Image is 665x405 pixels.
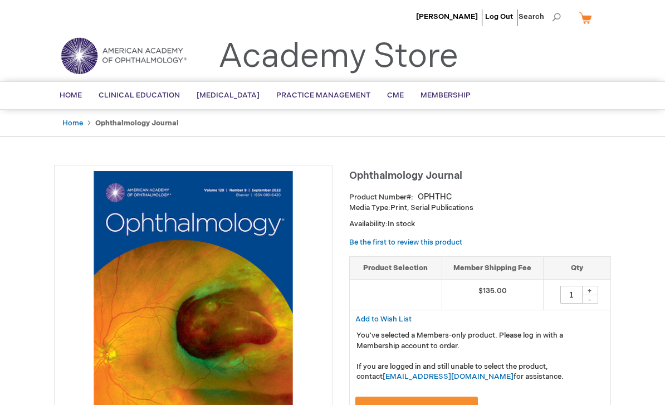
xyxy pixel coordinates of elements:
[442,280,543,310] td: $135.00
[543,256,610,280] th: Qty
[62,119,83,128] a: Home
[95,119,179,128] strong: Ophthalmology Journal
[355,314,412,324] a: Add to Wish List
[350,256,442,280] th: Product Selection
[349,203,611,213] p: Print, Serial Publications
[387,91,404,100] span: CME
[276,91,370,100] span: Practice Management
[560,286,583,304] input: Qty
[349,203,390,212] strong: Media Type:
[349,170,462,182] span: Ophthalmology Journal
[388,219,415,228] span: In stock
[416,12,478,21] a: [PERSON_NAME]
[485,12,513,21] a: Log Out
[519,6,561,28] span: Search
[420,91,471,100] span: Membership
[60,91,82,100] span: Home
[218,37,458,77] a: Academy Store
[581,295,598,304] div: -
[197,91,260,100] span: [MEDICAL_DATA]
[383,372,514,381] a: [EMAIL_ADDRESS][DOMAIN_NAME]
[349,238,462,247] a: Be the first to review this product
[581,286,598,295] div: +
[349,219,611,230] p: Availability:
[356,330,604,382] p: You've selected a Members-only product. Please log in with a Membership account to order. If you ...
[442,256,543,280] th: Member Shipping Fee
[99,91,180,100] span: Clinical Education
[355,315,412,324] span: Add to Wish List
[349,193,413,202] strong: Product Number
[418,192,452,203] div: OPHTHC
